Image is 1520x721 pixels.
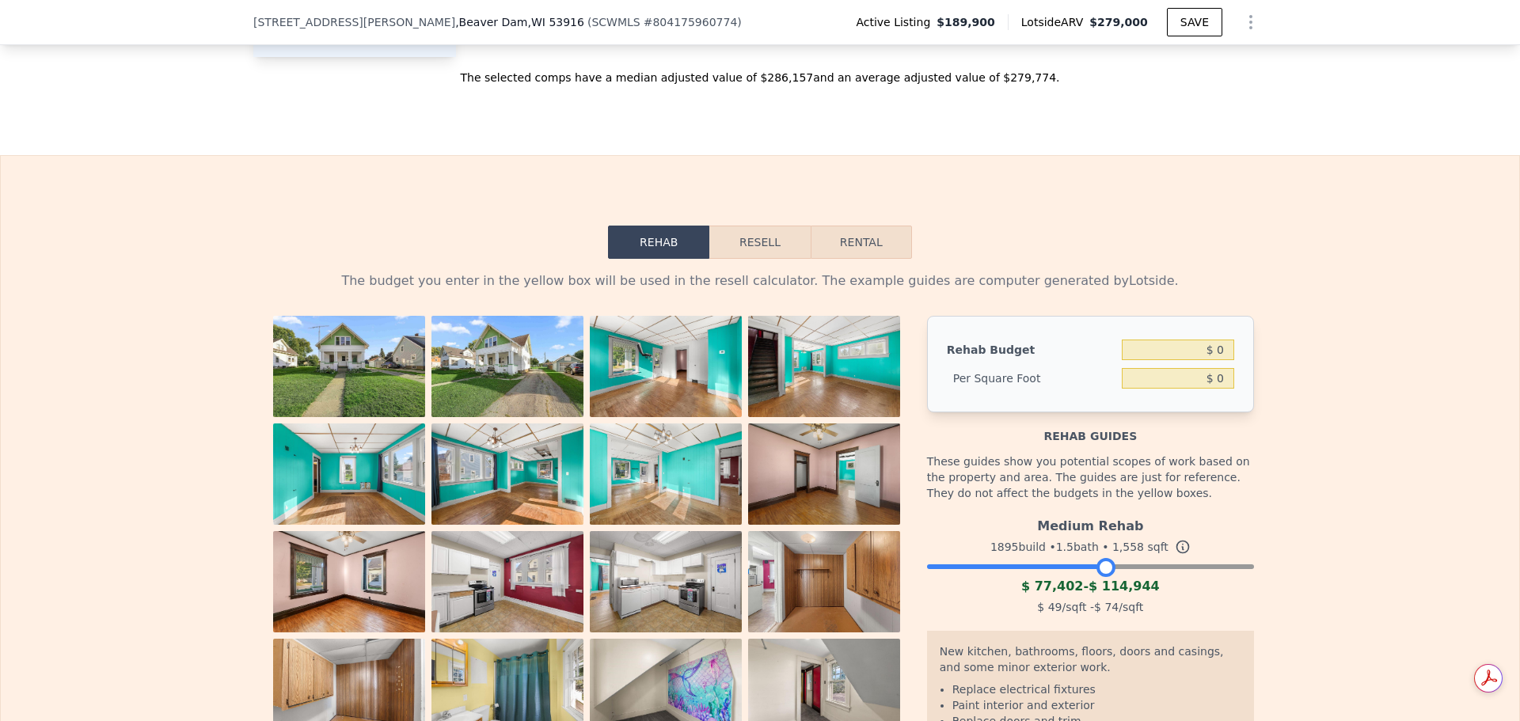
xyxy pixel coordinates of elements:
[455,14,584,30] span: , Beaver Dam
[927,596,1254,618] div: /sqft - /sqft
[748,316,900,417] img: Property Photo 4
[748,423,900,525] img: Property Photo 8
[273,316,425,417] img: Property Photo 1
[591,16,640,28] span: SCWMLS
[927,412,1254,444] div: Rehab guides
[587,14,742,30] div: ( )
[947,364,1115,393] div: Per Square Foot
[927,444,1254,510] div: These guides show you potential scopes of work based on the property and area. The guides are jus...
[940,643,1241,681] div: New kitchen, bathrooms, floors, doors and casings, and some minor exterior work.
[266,271,1254,290] div: The budget you enter in the yellow box will be used in the resell calculator. The example guides ...
[1037,601,1062,613] span: $ 49
[1235,6,1267,38] button: Show Options
[1089,579,1160,594] span: $ 114,944
[527,16,583,28] span: , WI 53916
[927,510,1254,536] div: Medium Rehab
[273,423,425,525] img: Property Photo 5
[811,226,912,259] button: Rental
[947,336,1115,364] div: Rehab Budget
[253,14,455,30] span: [STREET_ADDRESS][PERSON_NAME]
[590,316,742,417] img: Property Photo 3
[927,577,1254,596] div: -
[590,423,742,525] img: Property Photo 7
[431,531,583,632] img: Property Photo 10
[273,531,425,632] img: Property Photo 9
[856,14,937,30] span: Active Listing
[1167,8,1222,36] button: SAVE
[748,531,900,632] img: Property Photo 12
[1094,601,1119,613] span: $ 74
[1021,14,1089,30] span: Lotside ARV
[1021,579,1083,594] span: $ 77,402
[952,697,1241,713] li: Paint interior and exterior
[608,226,709,259] button: Rehab
[253,57,1267,85] div: The selected comps have a median adjusted value of $286,157 and an average adjusted value of $279...
[927,536,1254,558] div: 1895 build • 1.5 bath • sqft
[644,16,738,28] span: # 804175960774
[1112,541,1144,553] span: 1,558
[431,316,583,417] img: Property Photo 2
[590,531,742,632] img: Property Photo 11
[937,14,995,30] span: $189,900
[709,226,810,259] button: Resell
[1089,16,1148,28] span: $279,000
[952,681,1241,697] li: Replace electrical fixtures
[431,423,583,525] img: Property Photo 6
